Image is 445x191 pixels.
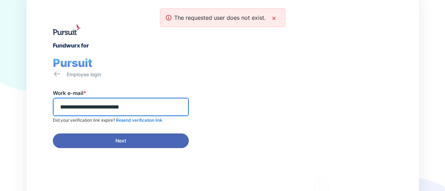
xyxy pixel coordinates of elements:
button: Next [53,133,189,148]
span: Resend verification link [116,118,162,123]
img: logo.jpg [53,24,81,35]
div: Employee login [67,70,101,79]
div: Thank you for choosing Fundwurx as your partner in driving positive social impact! [262,118,381,137]
div: Fundwurx for [53,41,89,51]
p: Did your verification link expire? [53,118,162,123]
span: Pursuit [53,56,92,70]
div: Welcome to [262,78,317,84]
span: Next [115,137,126,144]
label: Work e-mail [53,90,86,96]
div: Fundwurx [262,87,342,104]
span: The requested user does not exist. [174,14,266,21]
